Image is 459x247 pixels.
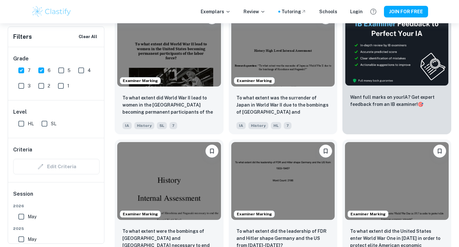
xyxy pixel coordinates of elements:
[13,108,100,116] h6: Level
[134,122,154,129] span: History
[206,145,218,158] button: Please log in to bookmark exemplars
[368,6,379,17] button: Help and Feedback
[13,32,32,41] h6: Filters
[77,32,99,42] button: Clear All
[348,211,388,217] span: Examiner Marking
[236,122,246,129] span: IA
[13,203,100,209] span: 2026
[13,226,100,232] span: 2025
[13,146,32,154] h6: Criteria
[13,190,100,203] h6: Session
[13,159,100,174] div: Criteria filters are unavailable when searching by topic
[13,55,100,63] h6: Grade
[51,120,56,127] span: SL
[342,6,451,134] a: ThumbnailWant full marks on yourIA? Get expert feedback from an IB examiner!
[231,142,335,220] img: History IA example thumbnail: To what extent did the leadership of FDR
[271,122,281,129] span: HL
[117,142,221,220] img: History IA example thumbnail: To what extent were the bombings of Hiro
[28,120,34,127] span: HL
[201,8,231,15] p: Exemplars
[345,9,449,86] img: Thumbnail
[48,82,50,89] span: 2
[231,9,335,87] img: History IA example thumbnail: To what extent was the surrender of Japa
[48,67,51,74] span: 6
[115,6,224,134] a: Examiner MarkingPlease log in to bookmark exemplarsTo what extent did World War II lead to women ...
[418,102,423,107] span: 🎯
[319,145,332,158] button: Please log in to bookmark exemplars
[319,8,337,15] a: Schools
[350,94,444,108] p: Want full marks on your IA ? Get expert feedback from an IB examiner!
[120,78,160,84] span: Examiner Marking
[28,213,36,220] span: May
[31,5,72,18] img: Clastify logo
[28,82,31,89] span: 3
[88,67,91,74] span: 4
[229,6,338,134] a: Examiner MarkingPlease log in to bookmark exemplarsTo what extent was the surrender of Japan in W...
[384,6,428,17] button: JOIN FOR FREE
[157,122,167,129] span: SL
[122,122,132,129] span: IA
[248,122,268,129] span: History
[234,211,274,217] span: Examiner Marking
[67,82,69,89] span: 1
[117,9,221,87] img: History IA example thumbnail: To what extent did World War II lead to
[234,78,274,84] span: Examiner Marking
[282,8,306,15] a: Tutoring
[68,67,71,74] span: 5
[236,94,330,116] p: To what extent was the surrender of Japan in World War II due to the bombings of Hiroshima and Na...
[28,67,31,74] span: 7
[244,8,265,15] p: Review
[350,8,363,15] a: Login
[169,122,177,129] span: 7
[345,142,449,220] img: History IA example thumbnail: To what extent did the United States ent
[284,122,292,129] span: 7
[433,145,446,158] button: Please log in to bookmark exemplars
[122,94,216,116] p: To what extent did World War II lead to women in the United States becoming permanent participant...
[120,211,160,217] span: Examiner Marking
[28,236,36,243] span: May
